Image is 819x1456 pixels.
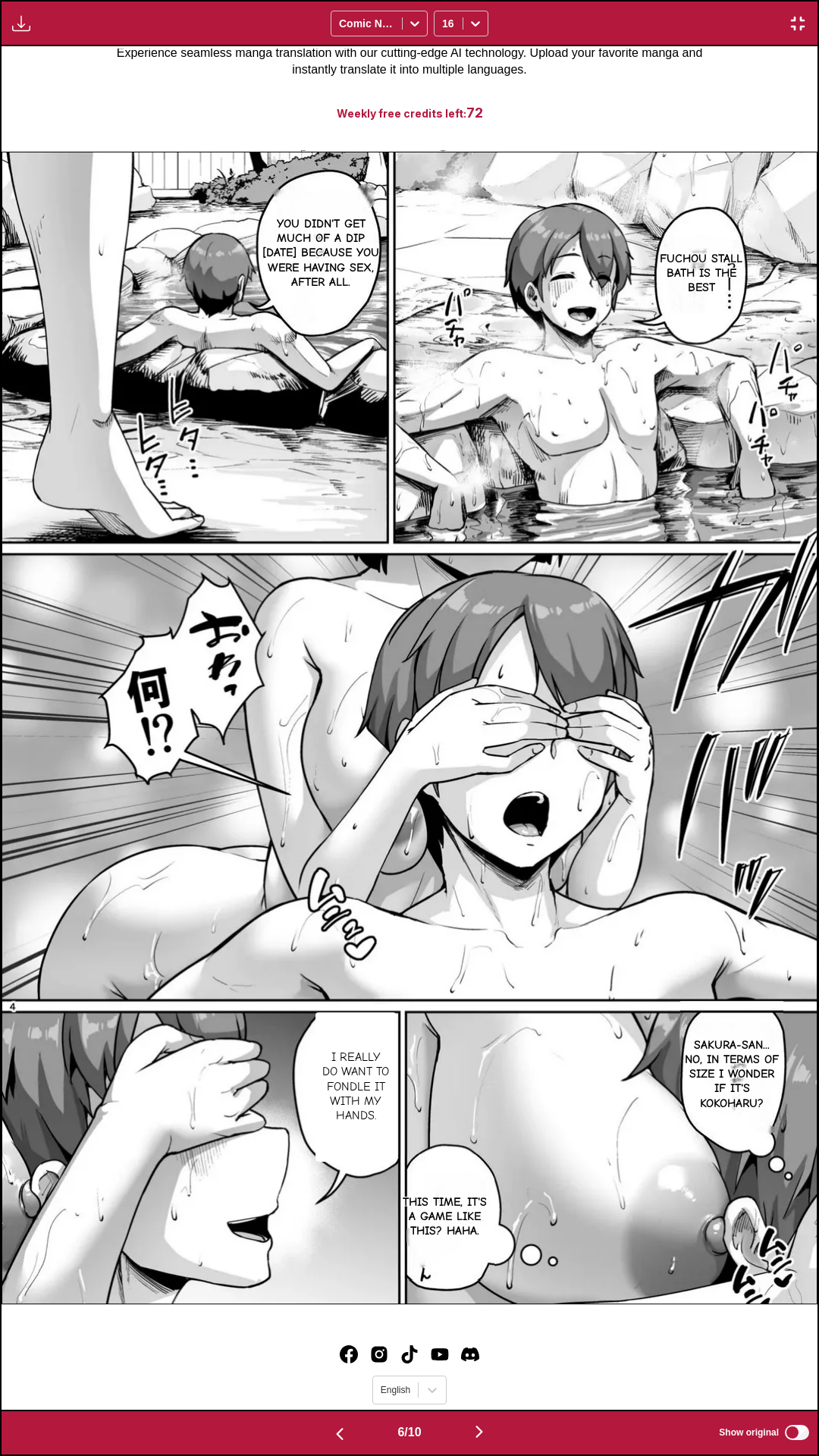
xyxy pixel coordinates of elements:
p: Fuchou Stall Bath is the best [653,249,749,299]
p: Sakura-san... No, in terms of size I wonder if it's Kokoharu? [680,1035,783,1114]
input: Show original [785,1425,809,1440]
img: Manga Panel [2,152,817,1304]
img: Download translated images [12,14,30,33]
img: Next page [470,1423,488,1441]
p: I really do want to fondle it with my hands. [318,1047,393,1126]
span: 6 / 10 [397,1426,421,1439]
img: Previous page [331,1425,349,1443]
p: You didn't get much of a dip [DATE] because you were having sex, after all. [259,214,383,293]
p: This time, it's a game like this? Haha. [395,1192,494,1242]
span: Show original [719,1427,779,1438]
